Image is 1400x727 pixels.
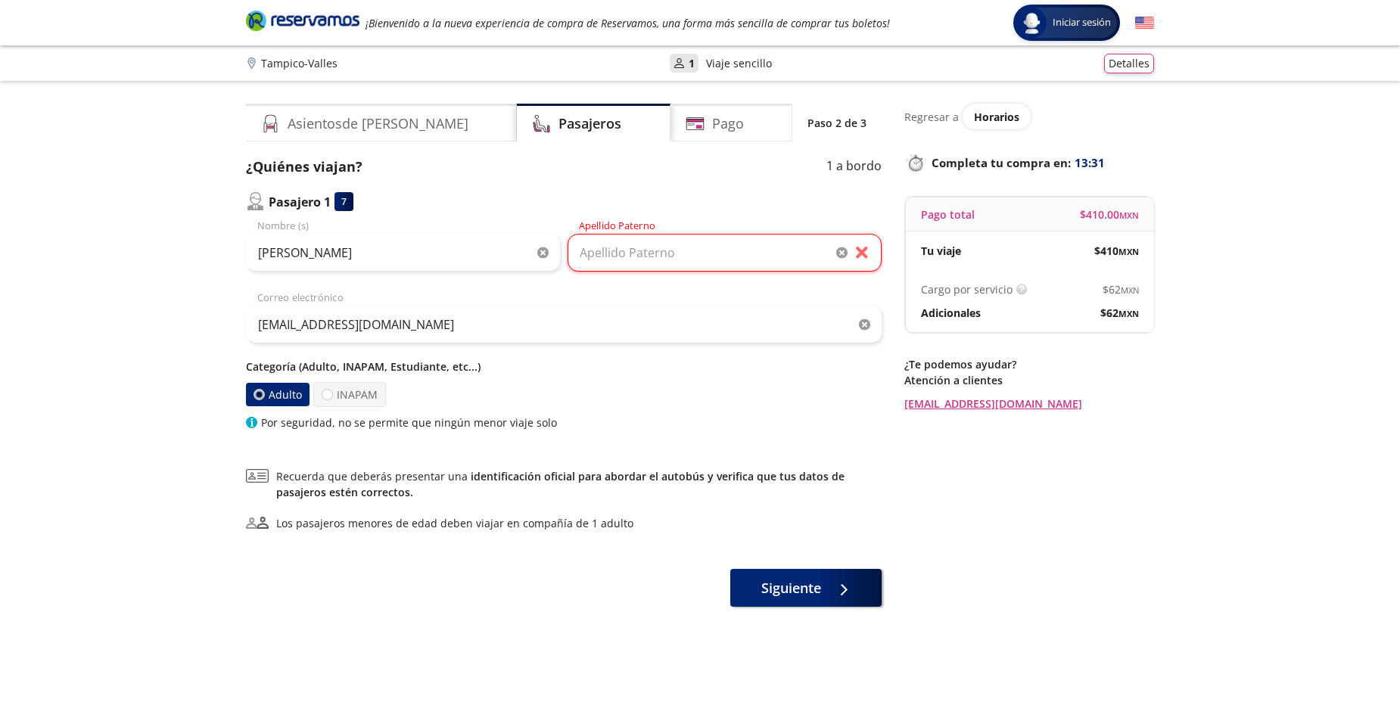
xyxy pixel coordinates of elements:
label: Adulto [244,382,311,407]
p: Adicionales [921,305,981,321]
p: Regresar a [904,109,959,125]
small: MXN [1119,210,1139,221]
p: Paso 2 de 3 [807,115,866,131]
p: Categoría (Adulto, INAPAM, Estudiante, etc...) [246,359,882,374]
div: Regresar a ver horarios [904,104,1154,129]
p: Viaje sencillo [706,55,772,71]
p: ¿Quiénes viajan? [246,157,362,177]
em: ¡Bienvenido a la nueva experiencia de compra de Reservamos, una forma más sencilla de comprar tus... [366,16,890,30]
button: English [1135,14,1154,33]
p: Pago total [921,207,975,222]
h4: Pago [712,113,744,134]
input: Correo electrónico [246,306,882,343]
p: 1 a bordo [826,157,882,177]
p: Tampico - Valles [261,55,338,71]
button: Detalles [1104,54,1154,73]
span: $ 62 [1103,281,1139,297]
input: Nombre (s) [246,234,560,272]
p: Por seguridad, no se permite que ningún menor viaje solo [261,415,557,430]
span: $ 410 [1094,243,1139,259]
small: MXN [1118,246,1139,257]
span: Recuerda que deberás presentar una [276,468,882,500]
p: 1 [689,55,695,71]
small: MXN [1121,284,1139,296]
span: Horarios [974,110,1019,124]
h4: Asientos de [PERSON_NAME] [288,113,468,134]
label: INAPAM [313,382,386,407]
p: Tu viaje [921,243,961,259]
input: Apellido Paterno [568,234,882,272]
p: Completa tu compra en : [904,152,1154,173]
p: Cargo por servicio [921,281,1013,297]
p: Atención a clientes [904,372,1154,388]
a: [EMAIL_ADDRESS][DOMAIN_NAME] [904,396,1154,412]
span: $ 410.00 [1080,207,1139,222]
h4: Pasajeros [558,113,621,134]
iframe: Messagebird Livechat Widget [1312,639,1385,712]
div: 7 [334,192,353,211]
span: 13:31 [1075,154,1105,172]
span: $ 62 [1100,305,1139,321]
span: Siguiente [761,578,821,598]
p: Pasajero 1 [269,193,331,211]
a: Brand Logo [246,9,359,36]
p: ¿Te podemos ayudar? [904,356,1154,372]
span: Iniciar sesión [1047,15,1117,30]
button: Siguiente [730,569,882,607]
small: MXN [1118,308,1139,319]
a: identificación oficial para abordar el autobús y verifica que tus datos de pasajeros estén correc... [276,469,845,499]
div: Los pasajeros menores de edad deben viajar en compañía de 1 adulto [276,515,633,531]
i: Brand Logo [246,9,359,32]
